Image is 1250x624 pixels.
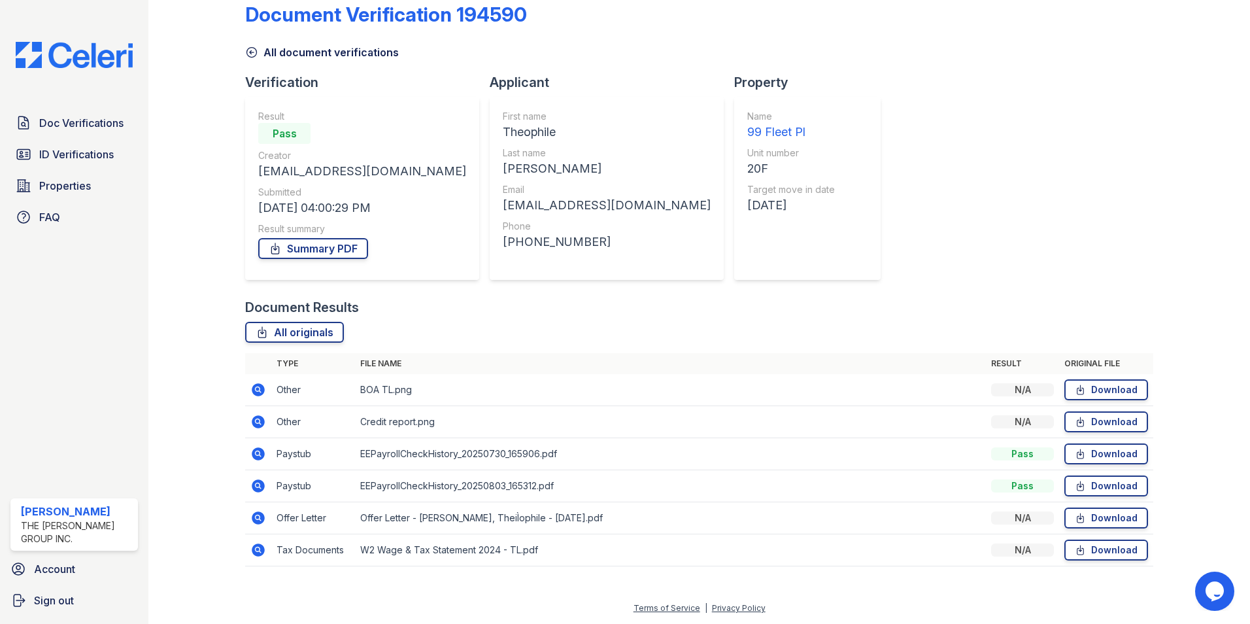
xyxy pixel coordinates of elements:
[10,204,138,230] a: FAQ
[1195,572,1237,611] iframe: chat widget
[271,438,355,470] td: Paystub
[39,178,91,194] span: Properties
[503,183,711,196] div: Email
[258,186,466,199] div: Submitted
[747,123,835,141] div: 99 Fleet Pl
[258,123,311,144] div: Pass
[258,222,466,235] div: Result summary
[991,479,1054,493] div: Pass
[503,110,711,123] div: First name
[503,123,711,141] div: Theophile
[747,160,835,178] div: 20F
[271,502,355,534] td: Offer Letter
[258,238,368,259] a: Summary PDF
[734,73,891,92] div: Property
[1064,540,1148,561] a: Download
[271,374,355,406] td: Other
[271,406,355,438] td: Other
[355,438,986,470] td: EEPayrollCheckHistory_20250730_165906.pdf
[1059,353,1153,374] th: Original file
[355,353,986,374] th: File name
[503,160,711,178] div: [PERSON_NAME]
[1064,379,1148,400] a: Download
[21,519,133,546] div: The [PERSON_NAME] Group Inc.
[39,115,124,131] span: Doc Verifications
[5,587,143,614] a: Sign out
[258,110,466,123] div: Result
[991,447,1054,460] div: Pass
[245,44,399,60] a: All document verifications
[633,603,700,613] a: Terms of Service
[991,415,1054,428] div: N/A
[747,196,835,215] div: [DATE]
[245,73,490,92] div: Verification
[10,110,138,136] a: Doc Verifications
[503,147,711,160] div: Last name
[39,209,60,225] span: FAQ
[355,470,986,502] td: EEPayrollCheckHistory_20250803_165312.pdf
[747,110,835,141] a: Name 99 Fleet Pl
[991,511,1054,525] div: N/A
[747,147,835,160] div: Unit number
[355,406,986,438] td: Credit report.png
[271,353,355,374] th: Type
[355,534,986,566] td: W2 Wage & Tax Statement 2024 - TL.pdf
[355,374,986,406] td: BOA TL.png
[712,603,766,613] a: Privacy Policy
[1064,476,1148,496] a: Download
[503,220,711,233] div: Phone
[991,544,1054,557] div: N/A
[986,353,1059,374] th: Result
[39,147,114,162] span: ID Verifications
[271,470,355,502] td: Paystub
[10,173,138,199] a: Properties
[258,162,466,181] div: [EMAIL_ADDRESS][DOMAIN_NAME]
[245,298,359,317] div: Document Results
[355,502,986,534] td: Offer Letter - [PERSON_NAME], TheiÌophile - [DATE].pdf
[1064,411,1148,432] a: Download
[10,141,138,167] a: ID Verifications
[5,42,143,68] img: CE_Logo_Blue-a8612792a0a2168367f1c8372b55b34899dd931a85d93a1a3d3e32e68fde9ad4.png
[21,504,133,519] div: [PERSON_NAME]
[271,534,355,566] td: Tax Documents
[245,3,527,26] div: Document Verification 194590
[747,110,835,123] div: Name
[1064,508,1148,529] a: Download
[34,593,74,608] span: Sign out
[490,73,734,92] div: Applicant
[258,149,466,162] div: Creator
[34,561,75,577] span: Account
[5,556,143,582] a: Account
[991,383,1054,396] div: N/A
[503,233,711,251] div: [PHONE_NUMBER]
[245,322,344,343] a: All originals
[705,603,707,613] div: |
[258,199,466,217] div: [DATE] 04:00:29 PM
[747,183,835,196] div: Target move in date
[503,196,711,215] div: [EMAIL_ADDRESS][DOMAIN_NAME]
[1064,443,1148,464] a: Download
